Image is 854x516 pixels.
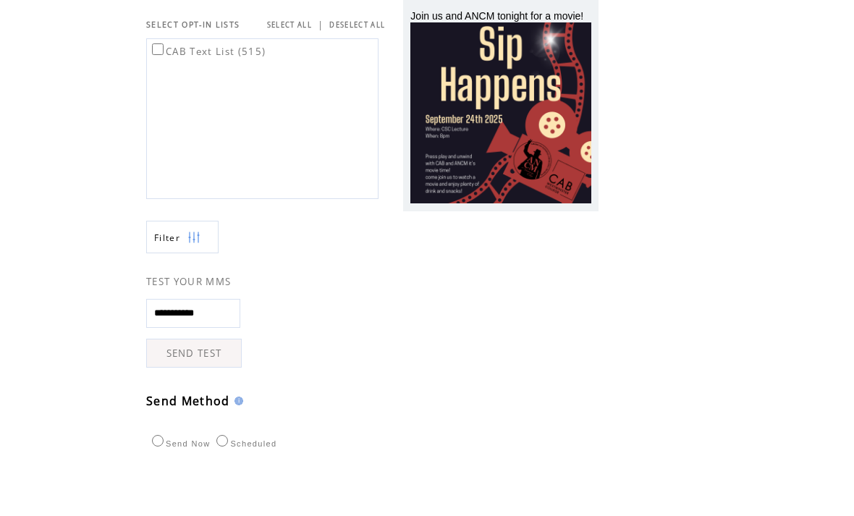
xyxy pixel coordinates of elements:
[152,435,164,447] input: Send Now
[187,221,200,254] img: filters.png
[267,20,312,30] a: SELECT ALL
[318,18,324,31] span: |
[329,20,385,30] a: DESELECT ALL
[154,232,180,244] span: Show filters
[146,339,242,368] a: SEND TEST
[146,20,240,30] span: SELECT OPT-IN LISTS
[148,439,210,448] label: Send Now
[146,221,219,253] a: Filter
[149,45,266,58] label: CAB Text List (515)
[213,439,276,448] label: Scheduled
[146,275,231,288] span: TEST YOUR MMS
[230,397,243,405] img: help.gif
[152,43,164,55] input: CAB Text List (515)
[216,435,228,447] input: Scheduled
[410,10,583,22] span: Join us and ANCM tonight for a movie!
[146,393,230,409] span: Send Method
